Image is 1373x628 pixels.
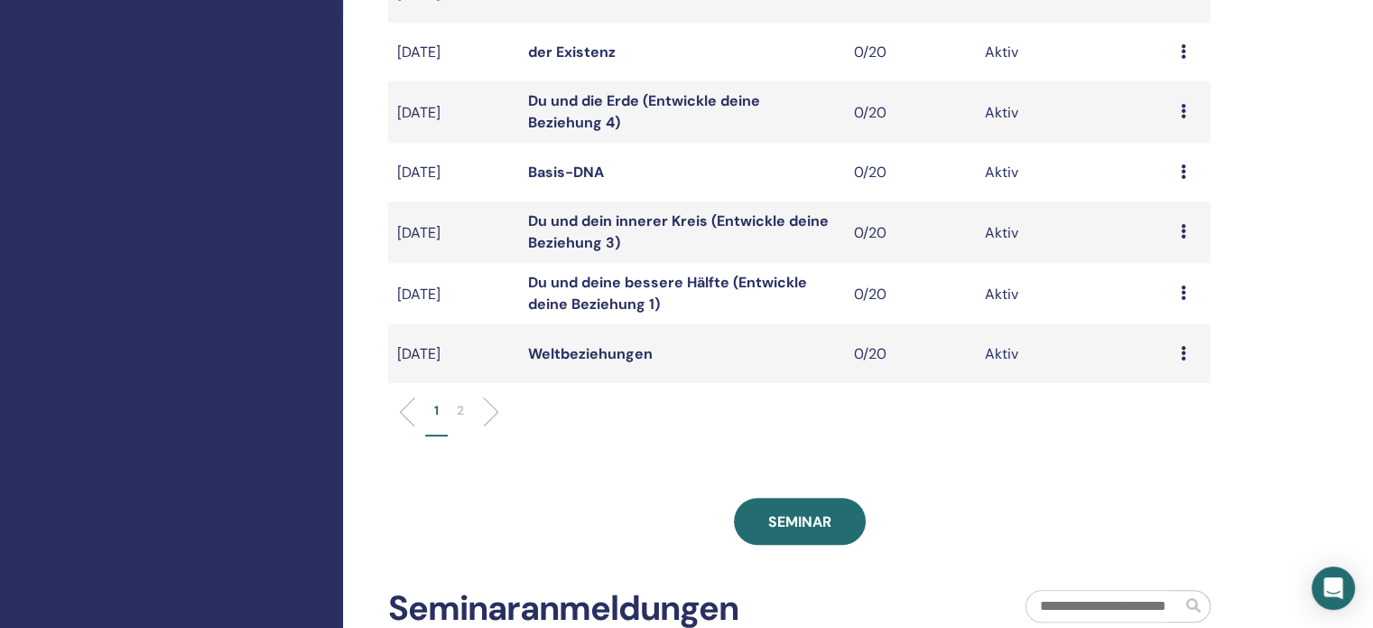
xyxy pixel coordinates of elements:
[397,285,441,304] font: [DATE]
[985,163,1018,182] font: Aktiv
[528,211,829,252] a: Du und dein innerer Kreis (Entwickle deine Beziehung 3)
[528,273,807,314] a: Du und deine bessere Hälfte (Entwickle deine Beziehung 1)
[734,498,866,545] a: Seminar
[397,42,441,61] font: [DATE]
[528,91,760,132] a: Du und die Erde (Entwickle deine Beziehung 4)
[457,402,464,418] font: 2
[528,42,616,61] a: der Existenz
[854,163,886,182] font: 0/20
[854,344,886,363] font: 0/20
[1312,567,1355,610] div: Öffnen Sie den Intercom Messenger
[528,163,604,182] a: Basis-DNA
[985,344,1018,363] font: Aktiv
[985,285,1018,304] font: Aktiv
[854,223,886,242] font: 0/20
[854,42,886,61] font: 0/20
[985,42,1018,61] font: Aktiv
[985,223,1018,242] font: Aktiv
[768,512,831,531] font: Seminar
[985,103,1018,122] font: Aktiv
[397,103,441,122] font: [DATE]
[397,163,441,182] font: [DATE]
[397,344,441,363] font: [DATE]
[528,344,653,363] a: Weltbeziehungen
[854,103,886,122] font: 0/20
[397,223,441,242] font: [DATE]
[434,402,439,418] font: 1
[854,285,886,304] font: 0/20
